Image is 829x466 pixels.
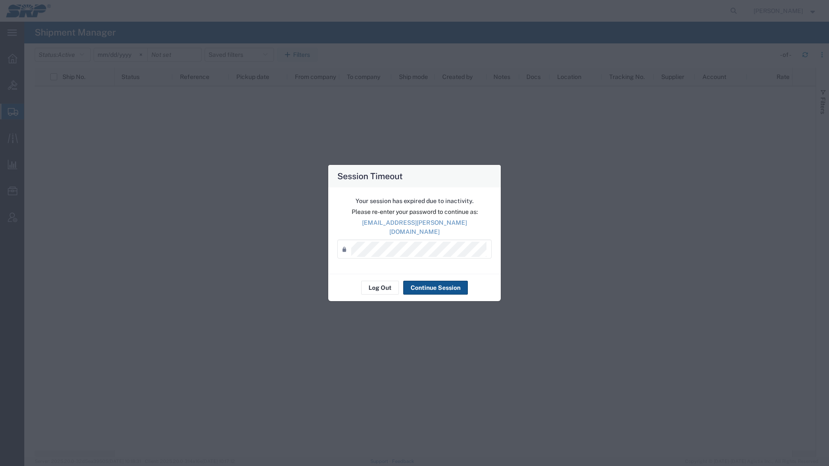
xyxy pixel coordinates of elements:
h4: Session Timeout [337,170,403,182]
p: [EMAIL_ADDRESS][PERSON_NAME][DOMAIN_NAME] [337,218,492,236]
button: Log Out [361,281,399,295]
button: Continue Session [403,281,468,295]
p: Please re-enter your password to continue as: [337,207,492,217]
p: Your session has expired due to inactivity. [337,197,492,206]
